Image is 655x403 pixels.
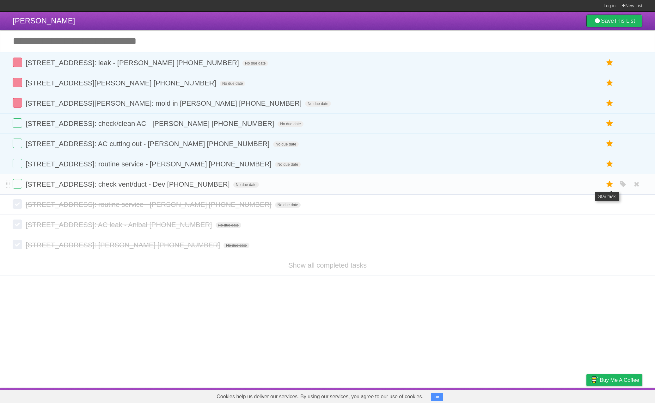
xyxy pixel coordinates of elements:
span: Buy me a coffee [600,375,639,386]
a: Buy me a coffee [586,374,642,386]
span: No due date [275,162,301,167]
span: [STREET_ADDRESS][PERSON_NAME] [PHONE_NUMBER] [26,79,218,87]
label: Star task [604,139,616,149]
span: No due date [220,81,245,86]
label: Star task [604,179,616,189]
span: No due date [305,101,331,107]
a: Suggest a feature [603,389,642,401]
label: Done [13,139,22,148]
span: No due date [278,121,303,127]
label: Done [13,199,22,209]
a: Developers [523,389,549,401]
label: Star task [604,58,616,68]
span: Cookies help us deliver our services. By using our services, you agree to our use of cookies. [210,390,430,403]
span: [PERSON_NAME] [13,16,75,25]
label: Star task [604,98,616,108]
label: Done [13,179,22,189]
span: [STREET_ADDRESS]: AC cutting out - [PERSON_NAME] [PHONE_NUMBER] [26,140,271,148]
label: Done [13,240,22,249]
span: [STREET_ADDRESS]: routine service - [PERSON_NAME] [PHONE_NUMBER] [26,201,273,208]
a: Privacy [578,389,595,401]
span: No due date [273,141,299,147]
a: SaveThis List [586,15,642,27]
label: Star task [604,78,616,88]
b: This List [614,18,635,24]
label: Star task [604,118,616,129]
label: Done [13,118,22,128]
button: OK [431,393,443,401]
label: Done [13,220,22,229]
a: Terms [557,389,571,401]
label: Done [13,58,22,67]
span: [STREET_ADDRESS]: check vent/duct - Dev [PHONE_NUMBER] [26,180,231,188]
label: Star task [604,159,616,169]
span: No due date [216,222,241,228]
span: No due date [242,60,268,66]
label: Done [13,78,22,87]
label: Done [13,98,22,108]
span: [STREET_ADDRESS]: routine service - [PERSON_NAME] [PHONE_NUMBER] [26,160,273,168]
span: [STREET_ADDRESS]: AC leak - Anibal [PHONE_NUMBER] [26,221,213,229]
span: [STREET_ADDRESS][PERSON_NAME]: mold in [PERSON_NAME] [PHONE_NUMBER] [26,99,303,107]
span: [STREET_ADDRESS]: check/clean AC - [PERSON_NAME] [PHONE_NUMBER] [26,120,276,127]
span: No due date [223,243,249,248]
img: Buy me a coffee [590,375,598,385]
a: About [502,389,516,401]
span: No due date [233,182,259,188]
label: Done [13,159,22,168]
span: No due date [275,202,301,208]
span: [STREET_ADDRESS]: leak - [PERSON_NAME] [PHONE_NUMBER] [26,59,241,67]
a: Show all completed tasks [288,261,367,269]
span: [STREET_ADDRESS]: [PERSON_NAME] [PHONE_NUMBER] [26,241,222,249]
